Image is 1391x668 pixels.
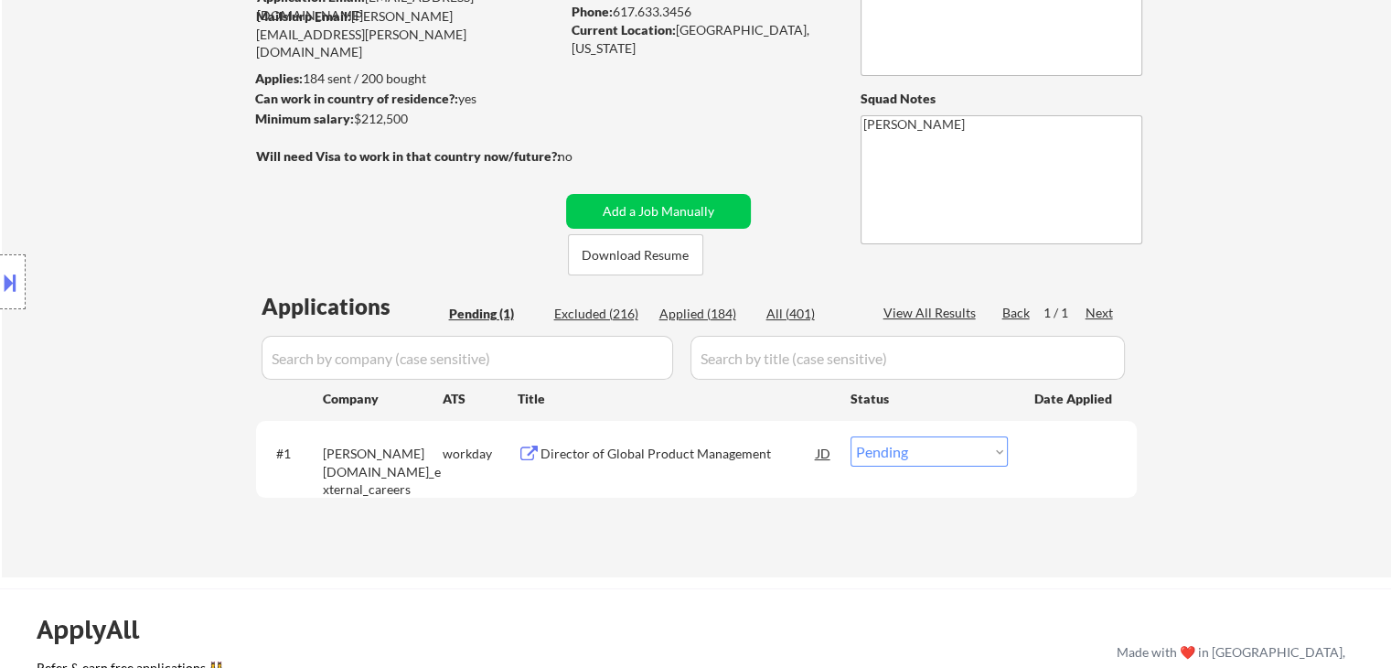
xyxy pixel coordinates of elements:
[861,90,1142,108] div: Squad Notes
[256,148,561,164] strong: Will need Visa to work in that country now/future?:
[883,304,981,322] div: View All Results
[255,111,354,126] strong: Minimum salary:
[1086,304,1115,322] div: Next
[659,305,751,323] div: Applied (184)
[443,445,518,463] div: workday
[572,22,676,38] strong: Current Location:
[276,445,308,463] div: #1
[558,147,610,166] div: no
[255,70,303,86] strong: Applies:
[540,445,817,463] div: Director of Global Product Management
[256,7,560,61] div: [PERSON_NAME][EMAIL_ADDRESS][PERSON_NAME][DOMAIN_NAME]
[572,4,613,19] strong: Phone:
[37,614,160,645] div: ApplyAll
[568,234,703,275] button: Download Resume
[554,305,646,323] div: Excluded (216)
[1043,304,1086,322] div: 1 / 1
[262,296,443,318] div: Applications
[256,8,351,24] strong: Mailslurp Email:
[443,390,518,408] div: ATS
[572,3,830,21] div: 617.633.3456
[323,445,443,499] div: [PERSON_NAME][DOMAIN_NAME]_external_careers
[766,305,858,323] div: All (401)
[815,436,833,469] div: JD
[572,21,830,57] div: [GEOGRAPHIC_DATA], [US_STATE]
[255,91,458,106] strong: Can work in country of residence?:
[1002,304,1032,322] div: Back
[566,194,751,229] button: Add a Job Manually
[1034,390,1115,408] div: Date Applied
[690,336,1125,380] input: Search by title (case sensitive)
[449,305,540,323] div: Pending (1)
[323,390,443,408] div: Company
[518,390,833,408] div: Title
[255,70,560,88] div: 184 sent / 200 bought
[255,90,554,108] div: yes
[262,336,673,380] input: Search by company (case sensitive)
[851,382,1008,415] div: Status
[255,110,560,128] div: $212,500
